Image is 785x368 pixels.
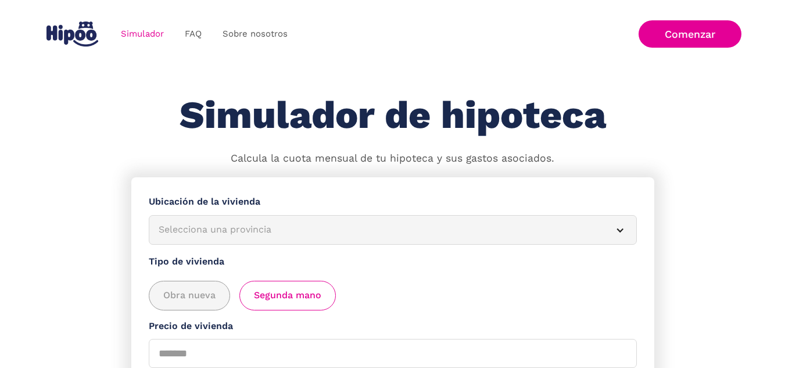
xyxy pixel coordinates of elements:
label: Precio de vivienda [149,319,637,334]
a: FAQ [174,23,212,45]
a: Comenzar [639,20,741,48]
label: Ubicación de la vivienda [149,195,637,209]
div: add_description_here [149,281,637,310]
span: Segunda mano [254,288,321,303]
span: Obra nueva [163,288,216,303]
h1: Simulador de hipoteca [180,94,606,137]
a: Simulador [110,23,174,45]
a: Sobre nosotros [212,23,298,45]
p: Calcula la cuota mensual de tu hipoteca y sus gastos asociados. [231,151,554,166]
label: Tipo de vivienda [149,255,637,269]
div: Selecciona una provincia [159,223,599,237]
